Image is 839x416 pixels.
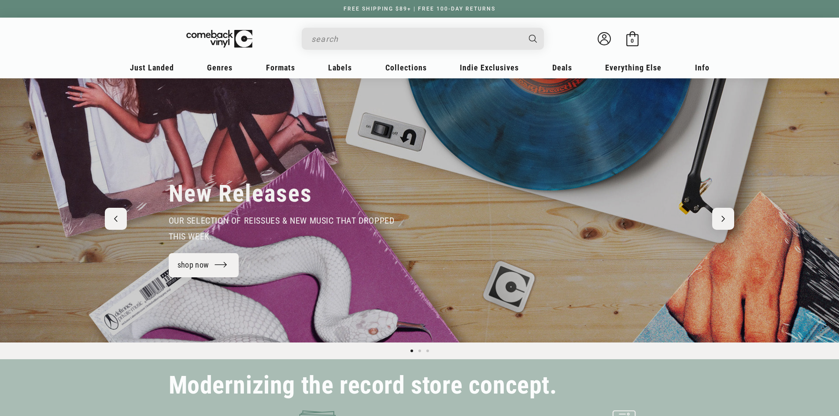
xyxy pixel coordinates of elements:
h2: New Releases [169,179,312,208]
button: Next slide [712,208,734,230]
span: 0 [631,37,634,44]
a: shop now [169,253,239,277]
a: FREE SHIPPING $89+ | FREE 100-DAY RETURNS [335,6,504,12]
div: Search [302,28,544,50]
span: Just Landed [130,63,174,72]
button: Previous slide [105,208,127,230]
span: Deals [552,63,572,72]
span: our selection of reissues & new music that dropped this week. [169,215,395,242]
span: Labels [328,63,352,72]
button: Load slide 1 of 3 [408,347,416,355]
span: Formats [266,63,295,72]
input: search [311,30,520,48]
button: Load slide 2 of 3 [416,347,424,355]
span: Collections [385,63,427,72]
span: Genres [207,63,233,72]
button: Load slide 3 of 3 [424,347,432,355]
span: Indie Exclusives [460,63,519,72]
span: Everything Else [605,63,662,72]
span: Info [695,63,710,72]
button: Search [521,28,545,50]
h2: Modernizing the record store concept. [169,375,557,396]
